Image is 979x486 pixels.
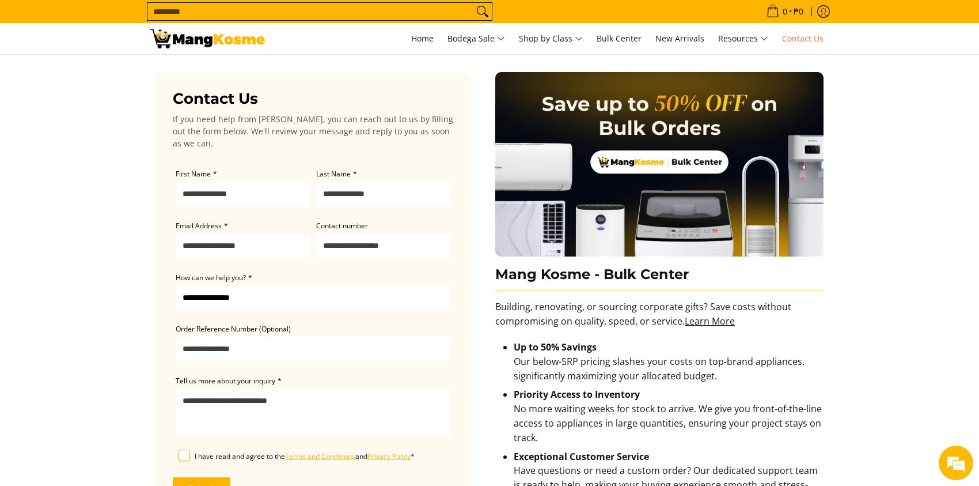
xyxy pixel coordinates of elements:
a: Privacy Policy [367,451,411,461]
a: Home [405,23,439,54]
p: If you need help from [PERSON_NAME], you can reach out to us by filling out the form below. We'll... [173,113,454,149]
a: Contact Us [776,23,829,54]
span: Shop by Class [519,32,583,46]
strong: Exceptional Customer Service [514,450,649,463]
strong: Priority Access to Inventory [514,388,640,401]
span: ₱0 [792,7,805,16]
a: Learn More [685,315,735,327]
li: No more waiting weeks for stock to arrive. We give you front-of-the-line access to appliances in ... [514,387,824,449]
nav: Main Menu [276,23,829,54]
a: Bulk Center [591,23,647,54]
a: Resources [712,23,774,54]
strong: Up to 50% Savings [514,341,597,353]
h3: Contact Us [173,89,454,108]
span: How can we help you? [176,273,246,282]
span: I have read and agree to the and [195,451,411,461]
span: Bulk Center [597,33,642,44]
img: Contact Us Today! l Mang Kosme - Home Appliance Warehouse Sale [150,29,265,48]
a: New Arrivals [650,23,710,54]
a: Shop by Class [513,23,589,54]
a: Terms and Conditions [285,451,355,461]
h3: Mang Kosme - Bulk Center [495,266,824,292]
span: First Name [176,169,211,179]
span: New Arrivals [655,33,704,44]
span: Bodega Sale [447,32,505,46]
span: 0 [781,7,789,16]
a: Bodega Sale [442,23,511,54]
span: Home [411,33,434,44]
span: Last Name [316,169,351,179]
span: Order Reference Number (Optional) [176,324,291,334]
span: • [763,5,807,18]
button: Search [473,3,492,20]
span: Email Address [176,221,222,231]
span: Tell us more about your inquiry [176,376,275,386]
span: Resources [718,32,768,46]
span: Contact number [316,221,368,231]
li: Our below-SRP pricing slashes your costs on top-brand appliances, significantly maximizing your a... [514,340,824,387]
p: Building, renovating, or sourcing corporate gifts? Save costs without compromising on quality, sp... [495,300,824,340]
span: Contact Us [782,33,824,44]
